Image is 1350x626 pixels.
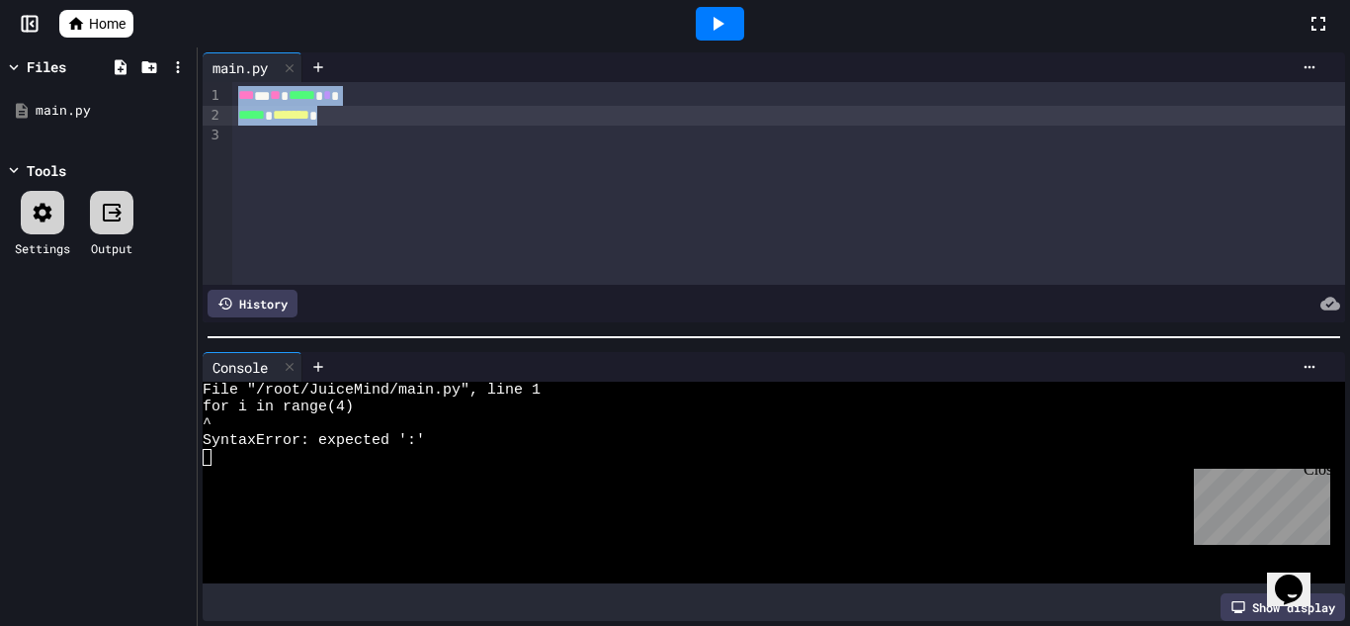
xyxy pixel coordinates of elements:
[1267,547,1330,606] iframe: chat widget
[203,106,222,126] div: 2
[27,56,66,77] div: Files
[203,52,302,82] div: main.py
[203,399,354,415] span: for i in range(4)
[203,432,425,449] span: SyntaxError: expected ':'
[203,86,222,106] div: 1
[203,415,211,432] span: ^
[203,382,541,399] span: File "/root/JuiceMind/main.py", line 1
[8,8,136,126] div: Chat with us now!Close
[27,160,66,181] div: Tools
[203,57,278,78] div: main.py
[91,239,132,257] div: Output
[208,290,297,317] div: History
[15,239,70,257] div: Settings
[203,126,222,145] div: 3
[59,10,133,38] a: Home
[36,101,190,121] div: main.py
[89,14,126,34] span: Home
[1186,461,1330,545] iframe: chat widget
[203,357,278,378] div: Console
[203,352,302,382] div: Console
[1221,593,1345,621] div: Show display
